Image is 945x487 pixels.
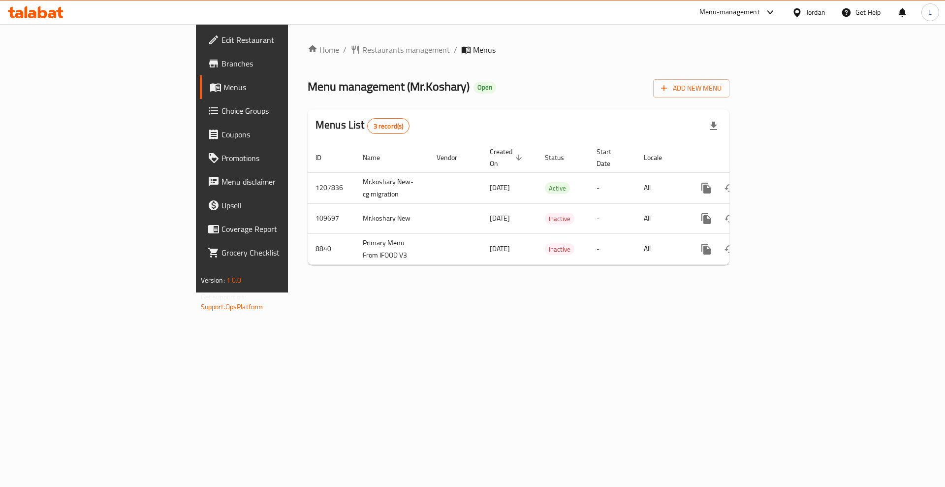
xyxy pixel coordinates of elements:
a: Support.OpsPlatform [201,300,263,313]
td: - [589,172,636,203]
span: Status [545,152,577,163]
a: Menu disclaimer [200,170,354,194]
span: Restaurants management [362,44,450,56]
div: Jordan [806,7,825,18]
h2: Menus List [315,118,409,134]
button: more [694,176,718,200]
table: enhanced table [308,143,797,265]
a: Upsell [200,194,354,217]
a: Edit Restaurant [200,28,354,52]
span: Choice Groups [221,105,346,117]
span: Version: [201,274,225,287]
li: / [454,44,457,56]
a: Choice Groups [200,99,354,123]
span: Branches [221,58,346,69]
span: Edit Restaurant [221,34,346,46]
a: Branches [200,52,354,75]
span: Add New Menu [661,82,722,95]
button: Change Status [718,176,742,200]
span: 3 record(s) [368,122,409,131]
div: Export file [702,114,725,138]
td: All [636,172,687,203]
span: Open [473,83,496,92]
td: - [589,203,636,233]
span: Upsell [221,199,346,211]
span: Created On [490,146,525,169]
a: Grocery Checklist [200,241,354,264]
span: Grocery Checklist [221,247,346,259]
span: Menu management ( Mr.Koshary ) [308,75,470,97]
div: Menu-management [699,6,760,18]
span: Menus [473,44,496,56]
td: All [636,203,687,233]
span: Vendor [437,152,470,163]
nav: breadcrumb [308,44,729,56]
div: Open [473,82,496,94]
td: Mr.koshary New-cg migration [355,172,429,203]
div: Active [545,182,570,194]
span: [DATE] [490,181,510,194]
button: Change Status [718,207,742,230]
div: Total records count [367,118,410,134]
span: Get support on: [201,291,246,303]
span: Menu disclaimer [221,176,346,188]
a: Menus [200,75,354,99]
span: Coverage Report [221,223,346,235]
span: 1.0.0 [226,274,242,287]
span: [DATE] [490,242,510,255]
span: Menus [223,81,346,93]
span: Coupons [221,129,346,140]
span: [DATE] [490,212,510,225]
a: Coverage Report [200,217,354,241]
span: Promotions [221,152,346,164]
span: L [928,7,932,18]
a: Promotions [200,146,354,170]
td: Primary Menu From IFOOD V3 [355,233,429,264]
td: Mr.koshary New [355,203,429,233]
span: ID [315,152,334,163]
span: Inactive [545,244,574,255]
button: more [694,207,718,230]
button: more [694,237,718,261]
button: Add New Menu [653,79,729,97]
a: Restaurants management [350,44,450,56]
span: Inactive [545,213,574,225]
span: Locale [644,152,675,163]
td: All [636,233,687,264]
div: Inactive [545,243,574,255]
span: Active [545,183,570,194]
span: Start Date [597,146,624,169]
th: Actions [687,143,797,173]
a: Coupons [200,123,354,146]
td: - [589,233,636,264]
span: Name [363,152,393,163]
